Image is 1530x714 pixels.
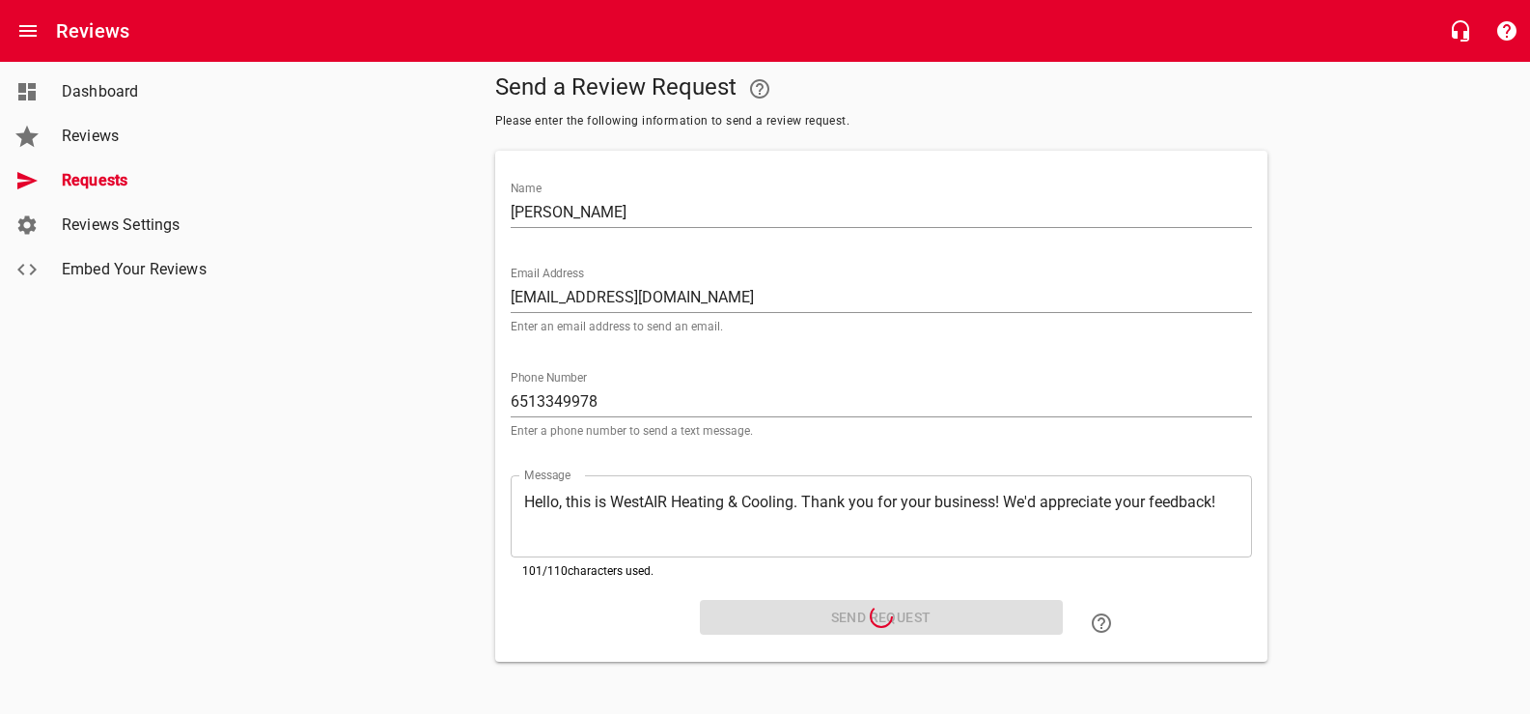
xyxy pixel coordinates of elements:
span: Embed Your Reviews [62,258,209,281]
label: Phone Number [511,372,587,384]
button: Live Chat [1437,8,1484,54]
h5: Send a Review Request [495,66,1267,112]
span: Dashboard [62,80,209,103]
span: Reviews [62,125,209,148]
a: Learn how to "Send a Review Request" [1078,600,1125,646]
span: Requests [62,169,209,192]
button: Open drawer [5,8,51,54]
h6: Reviews [56,15,129,46]
a: Your Google or Facebook account must be connected to "Send a Review Request" [737,66,783,112]
textarea: Hello, this is WestAIR Heating & Cooling. Thank you for your business! We'd appreciate your feedb... [524,493,1238,539]
button: Support Portal [1484,8,1530,54]
span: Please enter the following information to send a review request. [495,112,1267,131]
p: Enter an email address to send an email. [511,321,1252,332]
p: Enter a phone number to send a text message. [511,425,1252,437]
label: Name [511,183,542,194]
label: Email Address [511,268,584,279]
span: Reviews Settings [62,214,209,237]
span: 101 / 110 characters used. [522,564,654,578]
